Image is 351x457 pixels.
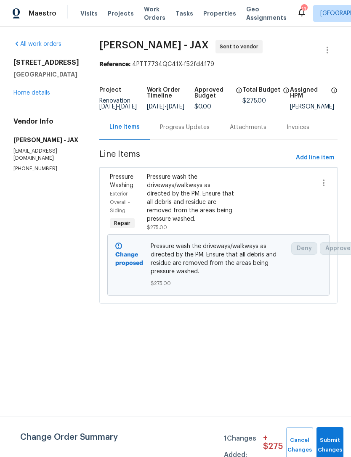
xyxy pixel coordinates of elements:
[291,242,317,255] button: Deny
[301,5,307,13] div: 13
[13,148,79,162] p: [EMAIL_ADDRESS][DOMAIN_NAME]
[290,87,328,99] h5: Assigned HPM
[246,5,287,22] span: Geo Assignments
[99,150,292,166] span: Line Items
[331,87,338,104] span: The hpm assigned to this work order.
[175,11,193,16] span: Tasks
[13,165,79,172] p: [PHONE_NUMBER]
[99,104,137,110] span: -
[203,9,236,18] span: Properties
[220,42,262,51] span: Sent to vendor
[111,219,134,227] span: Repair
[99,98,137,110] span: Renovation
[151,279,287,288] span: $275.00
[147,225,167,230] span: $275.00
[13,41,61,47] a: All work orders
[296,153,334,163] span: Add line item
[115,252,143,266] b: Change proposed
[144,5,165,22] span: Work Orders
[287,123,309,132] div: Invoices
[99,61,130,67] b: Reference:
[151,242,287,276] span: Pressure wash the driveways/walkways as directed by the PM. Ensure that all debris and residue ar...
[283,87,290,98] span: The total cost of line items that have been proposed by Opendoor. This sum includes line items th...
[80,9,98,18] span: Visits
[119,104,137,110] span: [DATE]
[147,104,165,110] span: [DATE]
[99,40,209,50] span: [PERSON_NAME] - JAX
[110,174,133,188] span: Pressure Washing
[108,9,134,18] span: Projects
[147,104,184,110] span: -
[194,87,233,99] h5: Approved Budget
[290,104,338,110] div: [PERSON_NAME]
[99,104,117,110] span: [DATE]
[230,123,266,132] div: Attachments
[13,70,79,79] h5: [GEOGRAPHIC_DATA]
[29,9,56,18] span: Maestro
[13,117,79,126] h4: Vendor Info
[99,60,338,69] div: 4PTT7734QC41X-f52fd4f79
[13,136,79,144] h5: [PERSON_NAME] - JAX
[236,87,242,104] span: The total cost of line items that have been approved by both Opendoor and the Trade Partner. This...
[109,123,140,131] div: Line Items
[13,90,50,96] a: Home details
[110,191,130,213] span: Exterior Overall - Siding
[99,87,121,93] h5: Project
[242,87,280,93] h5: Total Budget
[160,123,210,132] div: Progress Updates
[167,104,184,110] span: [DATE]
[147,173,234,223] div: Pressure wash the driveways/walkways as directed by the PM. Ensure that all debris and residue ar...
[147,87,194,99] h5: Work Order Timeline
[194,104,211,110] span: $0.00
[292,150,338,166] button: Add line item
[242,98,266,104] span: $275.00
[13,58,79,67] h2: [STREET_ADDRESS]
